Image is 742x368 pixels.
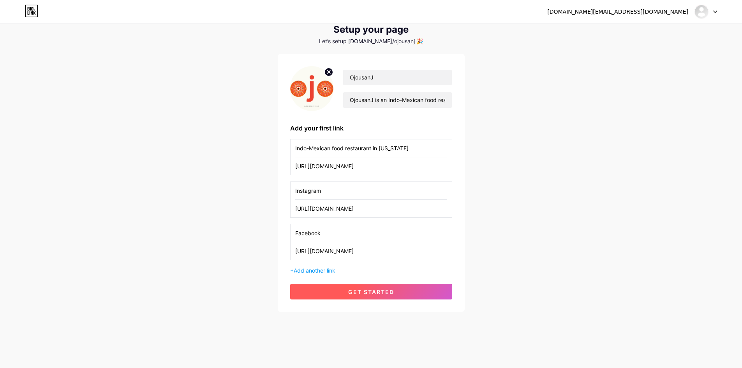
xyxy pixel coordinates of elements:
div: [DOMAIN_NAME][EMAIL_ADDRESS][DOMAIN_NAME] [547,8,688,16]
span: get started [348,289,394,295]
input: Link name (My Instagram) [295,139,447,157]
input: Link name (My Instagram) [295,224,447,242]
input: URL (https://instagram.com/yourname) [295,242,447,260]
img: profile pic [290,66,334,111]
button: get started [290,284,452,299]
input: URL (https://instagram.com/yourname) [295,200,447,217]
input: Your name [343,70,451,85]
span: Add another link [294,267,335,274]
input: Link name (My Instagram) [295,182,447,199]
div: + [290,266,452,275]
img: ojousanj [694,4,709,19]
div: Let’s setup [DOMAIN_NAME]/ojousanj 🎉 [278,38,465,44]
div: Add your first link [290,123,452,133]
input: bio [343,92,451,108]
input: URL (https://instagram.com/yourname) [295,157,447,175]
div: Setup your page [278,24,465,35]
